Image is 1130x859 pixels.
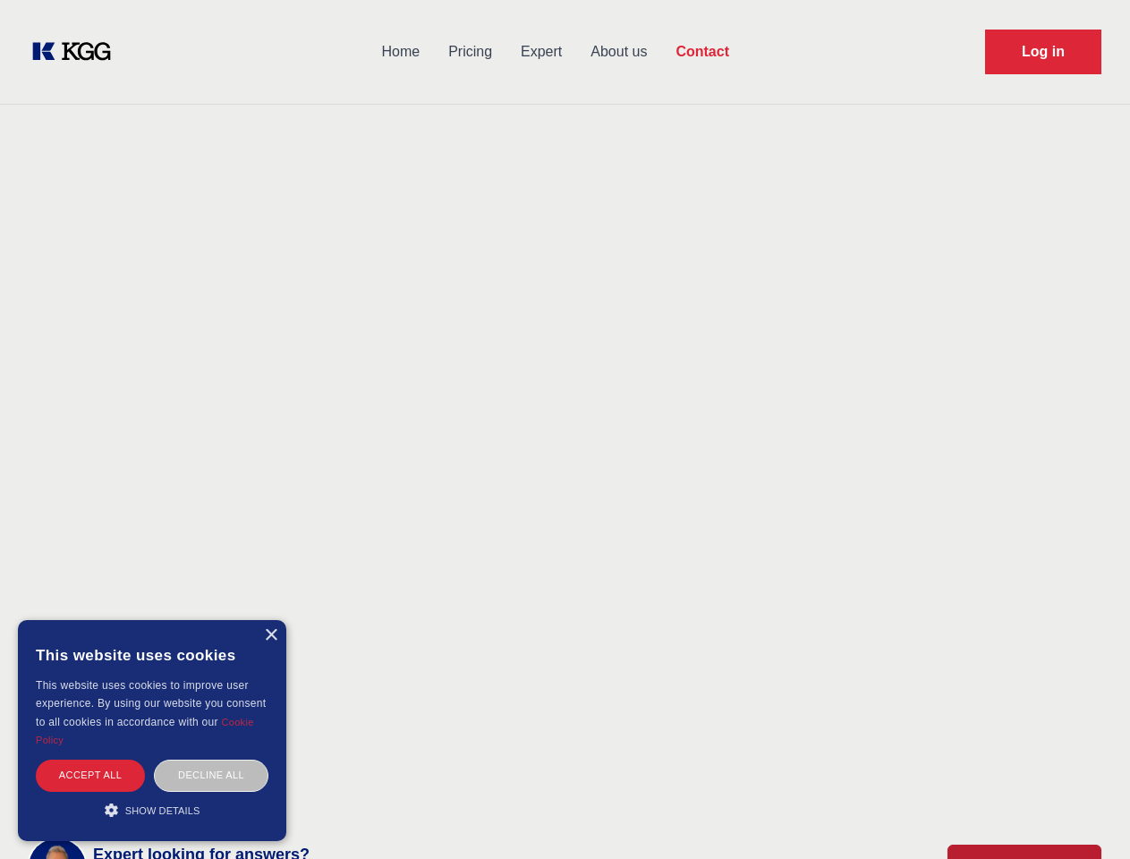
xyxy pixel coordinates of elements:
[154,760,268,791] div: Decline all
[1041,773,1130,859] iframe: Chat Widget
[36,801,268,819] div: Show details
[36,717,254,745] a: Cookie Policy
[36,760,145,791] div: Accept all
[434,29,506,75] a: Pricing
[125,805,200,816] span: Show details
[367,29,434,75] a: Home
[576,29,661,75] a: About us
[264,629,277,642] div: Close
[506,29,576,75] a: Expert
[29,38,125,66] a: KOL Knowledge Platform: Talk to Key External Experts (KEE)
[985,30,1101,74] a: Request Demo
[661,29,743,75] a: Contact
[36,634,268,676] div: This website uses cookies
[36,679,266,728] span: This website uses cookies to improve user experience. By using our website you consent to all coo...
